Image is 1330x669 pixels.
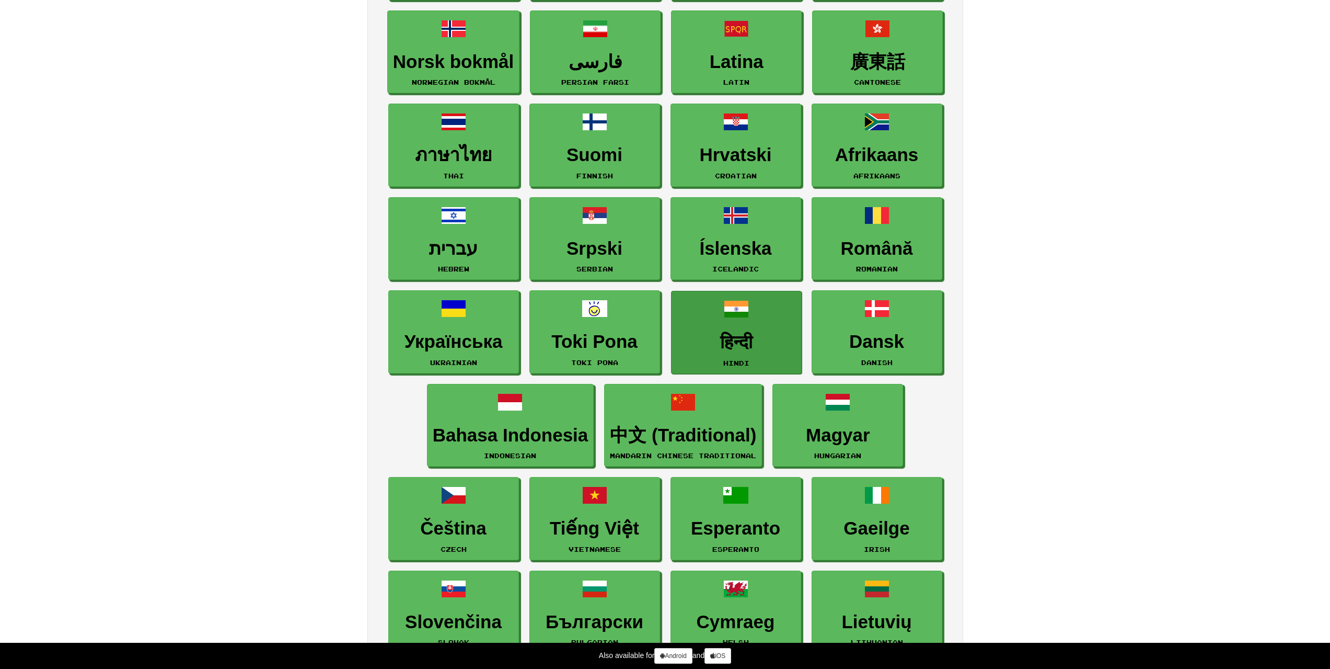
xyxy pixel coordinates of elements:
[715,172,757,179] small: Croatian
[676,518,795,539] h3: Esperanto
[427,384,594,467] a: Bahasa IndonesiaIndonesian
[394,612,513,632] h3: Slovenčina
[530,10,661,94] a: فارسیPersian Farsi
[388,571,519,654] a: SlovenčinaSlovak
[817,612,936,632] h3: Lietuvių
[676,612,795,632] h3: Cymraeg
[443,172,464,179] small: Thai
[670,477,801,560] a: EsperantoEsperanto
[817,332,936,352] h3: Dansk
[817,239,936,259] h3: Română
[535,612,654,632] h3: Български
[856,265,898,273] small: Romanian
[817,145,936,165] h3: Afrikaans
[670,197,801,280] a: ÍslenskaIcelandic
[561,78,629,86] small: Persian Farsi
[576,265,613,273] small: Serbian
[529,104,660,187] a: SuomiFinnish
[778,425,897,446] h3: Magyar
[677,332,796,353] h3: हिन्दी
[610,425,756,446] h3: 中文 (Traditional)
[430,359,477,366] small: Ukrainian
[529,477,660,560] a: Tiếng ViệtVietnamese
[535,239,654,259] h3: Srpski
[812,10,943,94] a: 廣東話Cantonese
[854,78,901,86] small: Cantonese
[712,265,759,273] small: Icelandic
[604,384,762,467] a: 中文 (Traditional)Mandarin Chinese Traditional
[571,639,618,646] small: Bulgarian
[438,265,469,273] small: Hebrew
[851,639,903,646] small: Lithuanian
[529,290,660,373] a: Toki PonaToki Pona
[853,172,900,179] small: Afrikaans
[388,197,519,280] a: עבריתHebrew
[529,197,660,280] a: SrpskiSerbian
[814,452,861,459] small: Hungarian
[387,10,519,94] a: Norsk bokmålNorwegian Bokmål
[812,290,942,373] a: DanskDanish
[394,518,513,539] h3: Čeština
[535,145,654,165] h3: Suomi
[441,546,467,553] small: Czech
[536,52,655,72] h3: فارسی
[388,290,519,373] a: УкраїнськаUkrainian
[817,518,936,539] h3: Gaeilge
[393,52,514,72] h3: Norsk bokmål
[723,78,749,86] small: Latin
[704,648,731,664] a: iOS
[571,359,618,366] small: Toki Pona
[772,384,903,467] a: MagyarHungarian
[812,477,942,560] a: GaeilgeIrish
[812,104,942,187] a: AfrikaansAfrikaans
[723,639,749,646] small: Welsh
[677,52,796,72] h3: Latina
[610,452,756,459] small: Mandarin Chinese Traditional
[864,546,890,553] small: Irish
[712,546,759,553] small: Esperanto
[535,332,654,352] h3: Toki Pona
[576,172,613,179] small: Finnish
[670,104,801,187] a: HrvatskiCroatian
[484,452,536,459] small: Indonesian
[671,291,802,374] a: हिन्दीHindi
[394,332,513,352] h3: Українська
[861,359,893,366] small: Danish
[535,518,654,539] h3: Tiếng Việt
[569,546,621,553] small: Vietnamese
[812,197,942,280] a: RomânăRomanian
[394,239,513,259] h3: עברית
[818,52,937,72] h3: 廣東話
[676,239,795,259] h3: Íslenska
[433,425,588,446] h3: Bahasa Indonesia
[438,639,469,646] small: Slovak
[671,10,802,94] a: LatinaLatin
[529,571,660,654] a: БългарскиBulgarian
[388,104,519,187] a: ภาษาไทยThai
[812,571,942,654] a: LietuviųLithuanian
[394,145,513,165] h3: ภาษาไทย
[670,571,801,654] a: CymraegWelsh
[654,648,692,664] a: Android
[388,477,519,560] a: ČeštinaCzech
[723,359,749,367] small: Hindi
[676,145,795,165] h3: Hrvatski
[412,78,495,86] small: Norwegian Bokmål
